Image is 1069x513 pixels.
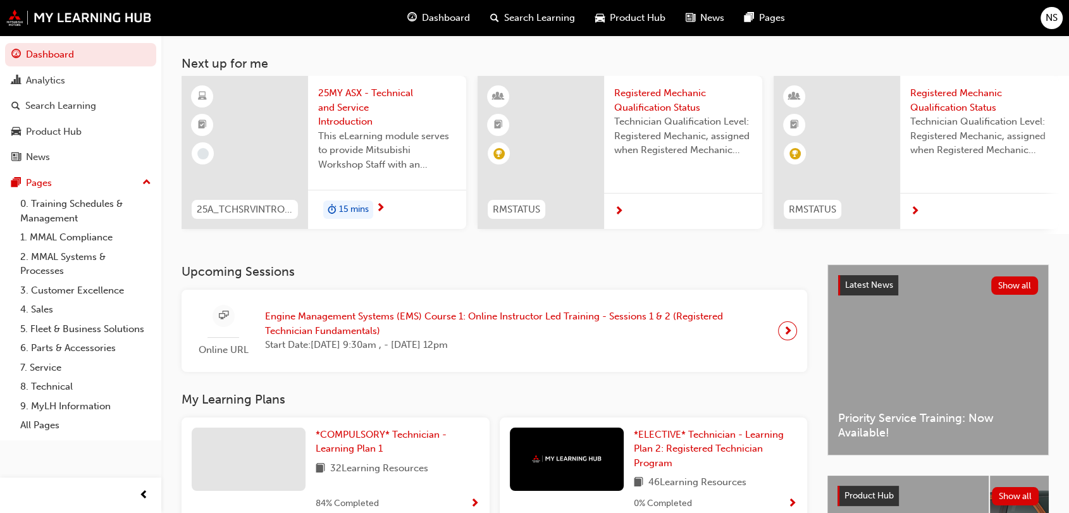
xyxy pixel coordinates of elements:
span: Engine Management Systems (EMS) Course 1: Online Instructor Led Training - Sessions 1 & 2 (Regist... [265,309,768,338]
span: booktick-icon [790,117,799,133]
button: Show all [991,276,1039,295]
a: 9. MyLH Information [15,397,156,416]
span: search-icon [11,101,20,112]
span: *COMPULSORY* Technician - Learning Plan 1 [316,429,447,455]
span: RMSTATUS [493,202,540,217]
a: 7. Service [15,358,156,378]
h3: Upcoming Sessions [182,264,807,279]
span: up-icon [142,175,151,191]
span: Registered Mechanic Qualification Status [614,86,752,114]
span: pages-icon [745,10,754,26]
span: learningResourceType_INSTRUCTOR_LED-icon [790,89,799,105]
img: mmal [6,9,152,26]
a: Search Learning [5,94,156,118]
div: Product Hub [26,125,82,139]
a: All Pages [15,416,156,435]
a: *COMPULSORY* Technician - Learning Plan 1 [316,428,479,456]
div: News [26,150,50,164]
a: 25A_TCHSRVINTRO_M25MY ASX - Technical and Service IntroductionThis eLearning module serves to pro... [182,76,466,229]
span: car-icon [11,127,21,138]
span: book-icon [316,461,325,477]
a: 8. Technical [15,377,156,397]
a: RMSTATUSRegistered Mechanic Qualification StatusTechnician Qualification Level: Registered Mechan... [478,76,762,229]
span: next-icon [614,206,624,218]
span: booktick-icon [494,117,503,133]
a: 6. Parts & Accessories [15,338,156,358]
span: Online URL [192,343,255,357]
span: prev-icon [139,488,149,504]
span: 15 mins [339,202,369,217]
span: learningResourceType_INSTRUCTOR_LED-icon [494,89,503,105]
h3: My Learning Plans [182,392,807,407]
a: 3. Customer Excellence [15,281,156,300]
span: 25A_TCHSRVINTRO_M [197,202,293,217]
a: Analytics [5,69,156,92]
span: *ELECTIVE* Technician - Learning Plan 2: Registered Technician Program [634,429,784,469]
a: 1. MMAL Compliance [15,228,156,247]
span: Technician Qualification Level: Registered Mechanic, assigned when Registered Mechanic modules ha... [614,114,752,158]
span: Pages [759,11,785,25]
span: Dashboard [422,11,470,25]
a: RMSTATUSRegistered Mechanic Qualification StatusTechnician Qualification Level: Registered Mechan... [774,76,1058,229]
button: Show Progress [788,496,797,512]
a: 2. MMAL Systems & Processes [15,247,156,281]
span: Product Hub [844,490,894,501]
span: Search Learning [504,11,575,25]
a: *ELECTIVE* Technician - Learning Plan 2: Registered Technician Program [634,428,798,471]
a: Online URLEngine Management Systems (EMS) Course 1: Online Instructor Led Training - Sessions 1 &... [192,300,797,362]
a: 5. Fleet & Business Solutions [15,319,156,339]
div: Search Learning [25,99,96,113]
a: Latest NewsShow allPriority Service Training: Now Available! [827,264,1049,455]
span: Latest News [845,280,893,290]
h3: Next up for me [161,56,1069,71]
span: booktick-icon [198,117,207,133]
span: Show Progress [788,498,797,510]
button: Show Progress [470,496,479,512]
span: news-icon [11,152,21,163]
span: duration-icon [328,202,337,218]
a: guage-iconDashboard [397,5,480,31]
button: Pages [5,171,156,195]
span: learningResourceType_ELEARNING-icon [198,89,207,105]
span: Show Progress [470,498,479,510]
span: Priority Service Training: Now Available! [838,411,1038,440]
a: Dashboard [5,43,156,66]
span: sessionType_ONLINE_URL-icon [219,308,228,324]
span: learningRecordVerb_NONE-icon [197,148,209,159]
div: Analytics [26,73,65,88]
div: Pages [26,176,52,190]
span: news-icon [686,10,695,26]
button: Show all [992,487,1039,505]
a: news-iconNews [676,5,734,31]
span: Technician Qualification Level: Registered Mechanic, assigned when Registered Mechanic modules ha... [910,114,1048,158]
a: pages-iconPages [734,5,795,31]
span: Start Date: [DATE] 9:30am , - [DATE] 12pm [265,338,768,352]
button: DashboardAnalyticsSearch LearningProduct HubNews [5,40,156,171]
a: Product HubShow all [837,486,1039,506]
span: next-icon [376,203,385,214]
a: car-iconProduct Hub [585,5,676,31]
span: Registered Mechanic Qualification Status [910,86,1048,114]
span: NS [1046,11,1058,25]
button: NS [1041,7,1063,29]
span: next-icon [910,206,920,218]
a: News [5,145,156,169]
span: learningRecordVerb_ACHIEVE-icon [789,148,801,159]
img: mmal [532,455,602,463]
span: Product Hub [610,11,665,25]
span: 25MY ASX - Technical and Service Introduction [318,86,456,129]
a: 0. Training Schedules & Management [15,194,156,228]
span: next-icon [783,322,793,340]
span: learningRecordVerb_ACHIEVE-icon [493,148,505,159]
span: 32 Learning Resources [330,461,428,477]
span: 0 % Completed [634,497,692,511]
span: 46 Learning Resources [648,475,746,491]
span: This eLearning module serves to provide Mitsubishi Workshop Staff with an introduction to the 25M... [318,129,456,172]
span: chart-icon [11,75,21,87]
span: guage-icon [11,49,21,61]
a: Latest NewsShow all [838,275,1038,295]
span: search-icon [490,10,499,26]
a: search-iconSearch Learning [480,5,585,31]
span: News [700,11,724,25]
